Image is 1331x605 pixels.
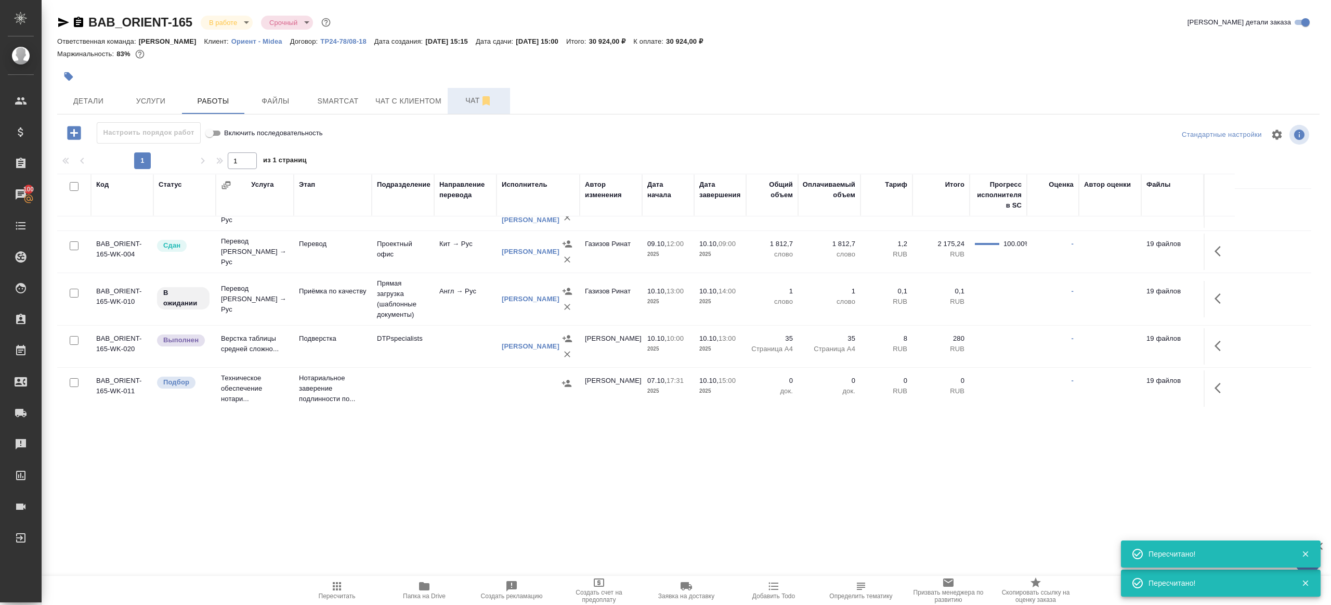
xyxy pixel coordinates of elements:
span: Призвать менеджера по развитию [911,589,986,603]
div: Этап [299,179,315,190]
span: Папка на Drive [403,593,446,600]
button: Скопировать ссылку для ЯМессенджера [57,16,70,29]
p: 2025 [647,297,689,307]
td: Верстка таблицы средней сложно... [216,328,294,365]
p: 10.10, [699,287,719,295]
span: Пересчитать [319,593,356,600]
a: - [1072,240,1074,248]
button: Создать рекламацию [468,576,555,605]
button: Сгруппировать [221,180,231,190]
p: Ориент - Midea [231,37,290,45]
p: 2025 [647,249,689,260]
p: RUB [918,386,964,396]
p: [PERSON_NAME] [139,37,204,45]
button: Добавить тэг [57,65,80,88]
p: [DATE] 15:15 [425,37,476,45]
div: Автор оценки [1084,179,1131,190]
button: Срочный [266,18,301,27]
p: Подбор [163,377,189,388]
div: Можно подбирать исполнителей [156,376,211,390]
div: Услуга [251,179,273,190]
a: - [1072,334,1074,342]
td: [PERSON_NAME] [580,370,642,407]
button: Удалить [559,252,575,267]
a: - [1072,287,1074,295]
a: 100 [3,182,39,208]
span: Посмотреть информацию [1289,125,1311,145]
td: Техническое обеспечение нотари... [216,368,294,409]
p: 1 [803,286,855,297]
td: Англ → Рус [434,281,497,317]
button: Удалить [559,299,575,315]
p: 280 [918,333,964,344]
p: 09:00 [719,240,736,248]
span: из 1 страниц [263,154,307,169]
p: 0 [751,376,793,386]
svg: Отписаться [480,95,492,107]
p: 1 812,7 [803,239,855,249]
a: ТР24-78/08-18 [320,36,374,45]
div: Автор изменения [585,179,637,200]
span: Создать счет на предоплату [562,589,636,603]
div: Код [96,179,109,190]
div: Файлы [1146,179,1170,190]
span: Чат [454,94,504,107]
td: BAB_ORIENT-165-WK-004 [91,234,153,270]
button: Создать счет на предоплату [555,576,643,605]
p: 19 файлов [1146,376,1198,386]
div: Статус [159,179,182,190]
p: Перевод [299,239,367,249]
span: [PERSON_NAME] детали заказа [1188,17,1291,28]
span: Настроить таблицу [1264,122,1289,147]
div: Подразделение [377,179,430,190]
p: 07.10, [647,377,667,384]
p: 2025 [699,297,741,307]
div: Прогресс исполнителя в SC [975,179,1022,211]
td: Проектный офис [372,234,434,270]
a: [PERSON_NAME] [502,342,559,350]
button: Папка на Drive [381,576,468,605]
p: Маржинальность: [57,50,116,58]
div: Пересчитано! [1149,578,1286,588]
span: Создать рекламацию [481,593,543,600]
div: В работе [201,16,253,30]
a: BAB_ORIENT-165 [88,15,192,29]
p: 1 [751,286,793,297]
p: 10.10, [699,334,719,342]
div: Исполнитель назначен, приступать к работе пока рано [156,286,211,311]
p: Приёмка по качеству [299,286,367,297]
div: Исполнитель [502,179,547,190]
button: Заявка на доставку [643,576,730,605]
div: Дата начала [647,179,689,200]
div: Тариф [885,179,907,190]
button: Здесь прячутся важные кнопки [1208,239,1233,264]
button: Назначить [559,284,575,299]
p: 0 [866,376,907,386]
button: Добавить Todo [730,576,817,605]
p: 10.10, [647,287,667,295]
p: 13:00 [667,287,684,295]
p: 2025 [699,386,741,396]
p: RUB [918,344,964,354]
td: Кит → Рус [434,234,497,270]
div: 100.00% [1003,239,1022,249]
button: Добавить работу [60,122,88,144]
span: Определить тематику [829,593,892,600]
div: Пересчитано! [1149,549,1286,559]
div: Менеджер проверил работу исполнителя, передает ее на следующий этап [156,239,211,253]
div: В работе [261,16,313,30]
p: док. [803,386,855,396]
button: Назначить [559,331,575,346]
td: Перевод [PERSON_NAME] → Рус [216,231,294,273]
p: Договор: [290,37,321,45]
p: слово [751,297,793,307]
button: Назначить [559,236,575,252]
a: [PERSON_NAME] [502,295,559,303]
p: 35 [751,333,793,344]
td: [PERSON_NAME] [580,328,642,365]
p: Страница А4 [751,344,793,354]
span: Работы [188,95,238,108]
p: Клиент: [204,37,231,45]
p: Ответственная команда: [57,37,139,45]
p: 2025 [699,249,741,260]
